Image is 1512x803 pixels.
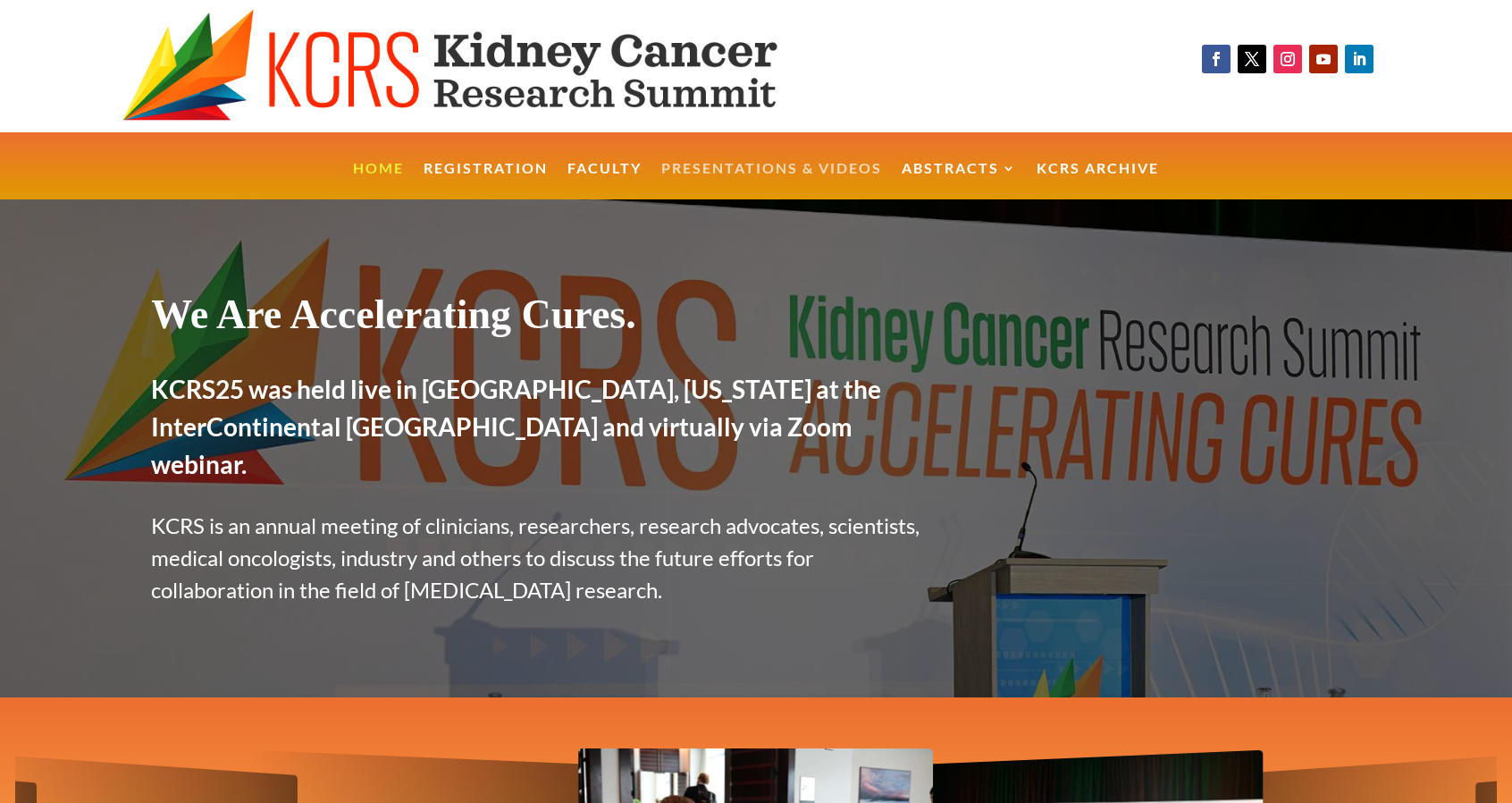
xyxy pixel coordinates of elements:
a: Follow on LinkedIn [1345,45,1373,73]
a: Faculty [567,162,642,200]
a: Follow on Facebook [1202,45,1231,73]
a: KCRS Archive [1037,162,1159,200]
a: Follow on Youtube [1309,45,1338,73]
h1: We Are Accelerating Cures. [151,290,936,348]
h2: KCRS25 was held live in [GEOGRAPHIC_DATA], [US_STATE] at the InterContinental [GEOGRAPHIC_DATA] a... [151,370,936,492]
a: Abstracts [902,162,1017,200]
img: KCRS generic logo wide [122,9,858,123]
p: KCRS is an annual meeting of clinicians, researchers, research advocates, scientists, medical onc... [151,510,936,606]
a: Registration [424,162,548,200]
a: Presentations & Videos [661,162,882,200]
a: Follow on X [1238,45,1266,73]
a: Home [353,162,404,200]
a: Follow on Instagram [1273,45,1302,73]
